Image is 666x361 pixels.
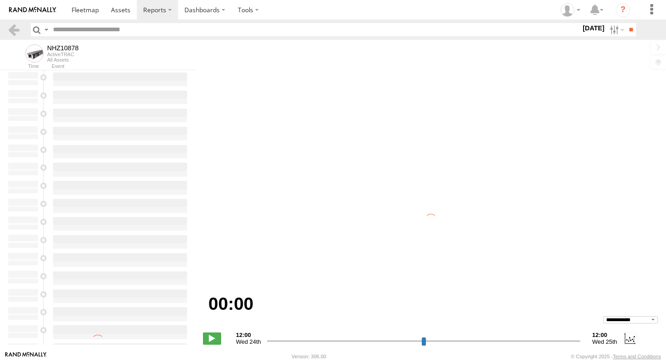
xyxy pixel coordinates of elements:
[592,338,617,345] span: Wed 25th
[236,338,261,345] span: Wed 24th
[47,44,79,52] div: NHZ10878 - View Asset History
[7,23,20,36] a: Back to previous Page
[47,52,79,57] div: ActiveTRAC
[557,3,584,17] div: Zulema McIntosch
[7,64,39,69] div: Time
[592,332,617,338] strong: 12:00
[581,23,606,33] label: [DATE]
[606,23,626,36] label: Search Filter Options
[5,352,47,361] a: Visit our Website
[203,332,221,344] label: Play/Stop
[571,354,661,359] div: © Copyright 2025 -
[43,23,50,36] label: Search Query
[292,354,326,359] div: Version: 306.00
[236,332,261,338] strong: 12:00
[47,57,79,63] div: All Assets
[613,354,661,359] a: Terms and Conditions
[616,3,630,17] i: ?
[9,7,56,13] img: rand-logo.svg
[52,64,196,69] div: Event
